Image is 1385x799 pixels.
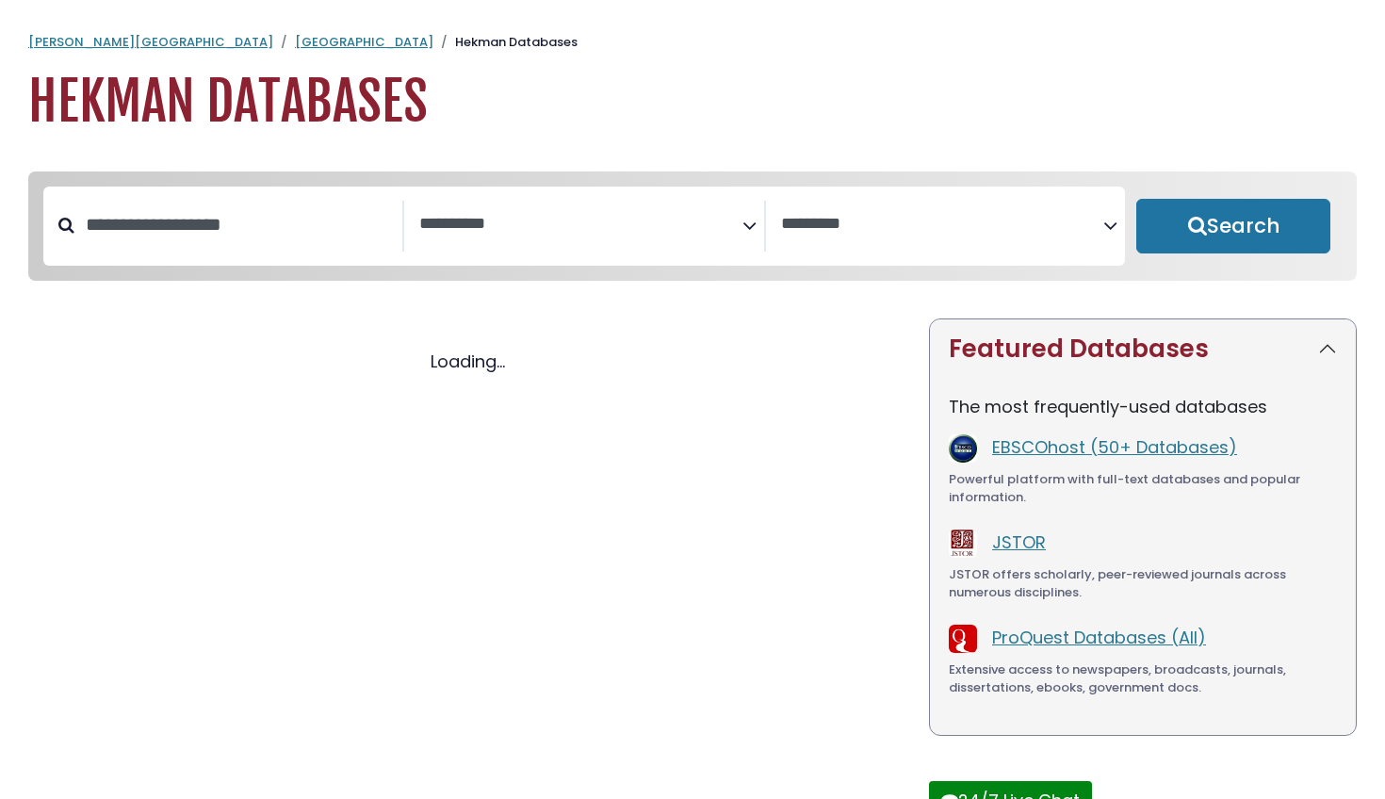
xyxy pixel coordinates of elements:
div: Extensive access to newspapers, broadcasts, journals, dissertations, ebooks, government docs. [949,660,1337,697]
h1: Hekman Databases [28,71,1357,134]
input: Search database by title or keyword [74,209,402,240]
a: [GEOGRAPHIC_DATA] [295,33,433,51]
div: JSTOR offers scholarly, peer-reviewed journals across numerous disciplines. [949,565,1337,602]
a: JSTOR [992,530,1046,554]
a: EBSCOhost (50+ Databases) [992,435,1237,459]
li: Hekman Databases [433,33,578,52]
a: ProQuest Databases (All) [992,626,1206,649]
button: Featured Databases [930,319,1356,379]
textarea: Search [419,215,741,235]
nav: Search filters [28,171,1357,281]
div: Powerful platform with full-text databases and popular information. [949,470,1337,507]
nav: breadcrumb [28,33,1357,52]
p: The most frequently-used databases [949,394,1337,419]
a: [PERSON_NAME][GEOGRAPHIC_DATA] [28,33,273,51]
div: Loading... [28,349,906,374]
textarea: Search [781,215,1103,235]
button: Submit for Search Results [1136,199,1330,253]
